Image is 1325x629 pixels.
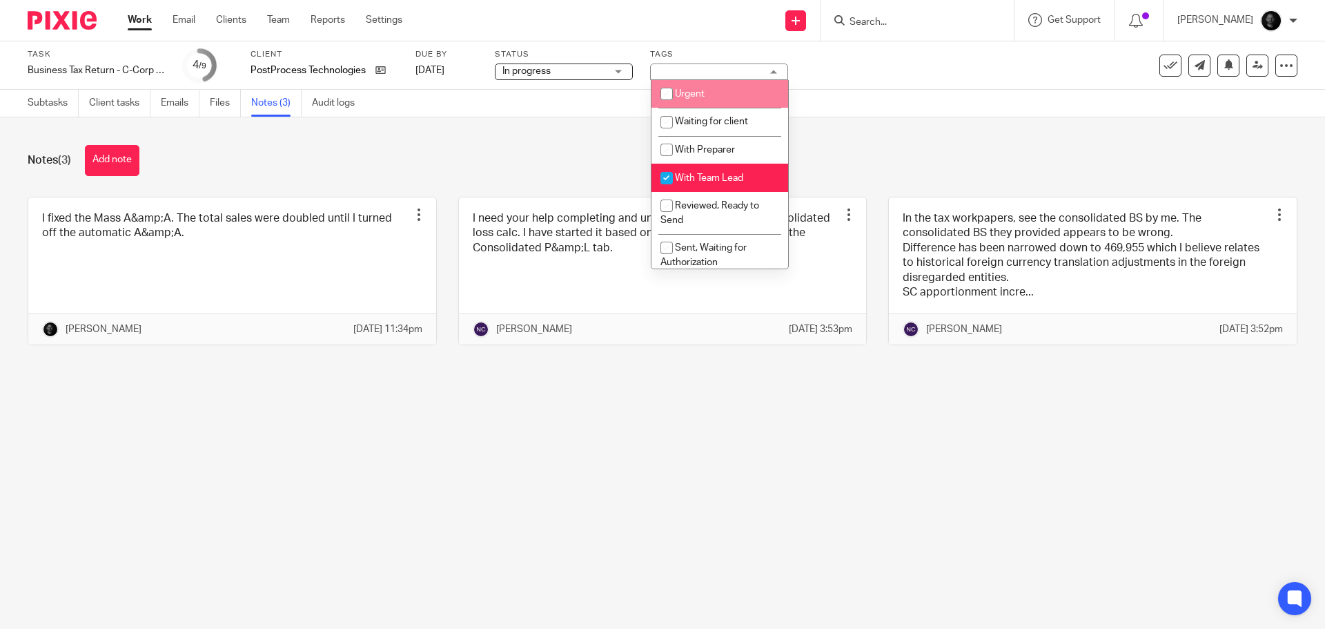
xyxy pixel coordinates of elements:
[660,243,747,267] span: Sent, Waiting for Authorization
[312,90,365,117] a: Audit logs
[216,13,246,27] a: Clients
[1260,10,1282,32] img: Chris.jpg
[193,57,206,73] div: 4
[1219,322,1283,336] p: [DATE] 3:52pm
[1177,13,1253,27] p: [PERSON_NAME]
[161,90,199,117] a: Emails
[173,13,195,27] a: Email
[210,90,241,117] a: Files
[502,66,551,76] span: In progress
[251,90,302,117] a: Notes (3)
[675,145,735,155] span: With Preparer
[473,321,489,338] img: svg%3E
[650,49,788,60] label: Tags
[903,321,919,338] img: svg%3E
[495,49,633,60] label: Status
[251,64,369,77] p: PostProcess Technologies Inc
[28,153,71,168] h1: Notes
[66,322,141,336] p: [PERSON_NAME]
[660,201,759,225] span: Reviewed, Ready to Send
[848,17,972,29] input: Search
[353,322,422,336] p: [DATE] 11:34pm
[199,62,206,70] small: /9
[42,321,59,338] img: Chris.jpg
[366,13,402,27] a: Settings
[675,117,748,126] span: Waiting for client
[789,322,852,336] p: [DATE] 3:53pm
[251,49,398,60] label: Client
[28,11,97,30] img: Pixie
[675,89,705,99] span: Urgent
[496,322,572,336] p: [PERSON_NAME]
[128,13,152,27] a: Work
[926,322,1002,336] p: [PERSON_NAME]
[415,66,444,75] span: [DATE]
[28,90,79,117] a: Subtasks
[1048,15,1101,25] span: Get Support
[89,90,150,117] a: Client tasks
[58,155,71,166] span: (3)
[85,145,139,176] button: Add note
[267,13,290,27] a: Team
[675,173,743,183] span: With Team Lead
[28,49,166,60] label: Task
[415,49,478,60] label: Due by
[28,64,166,77] div: Business Tax Return - C-Corp - On Extension
[311,13,345,27] a: Reports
